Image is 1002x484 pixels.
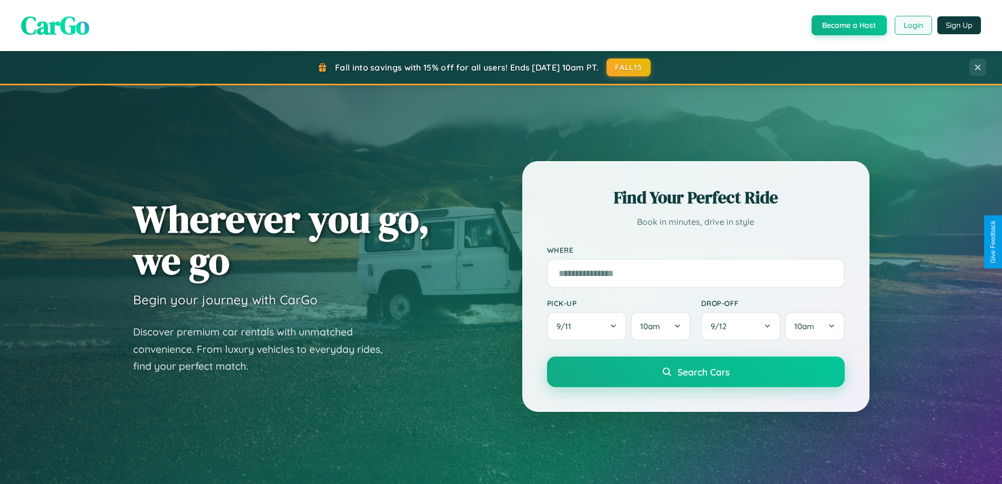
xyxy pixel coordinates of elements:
[556,321,576,331] span: 9 / 11
[547,357,845,387] button: Search Cars
[547,186,845,209] h2: Find Your Perfect Ride
[547,299,691,308] label: Pick-up
[701,299,845,308] label: Drop-off
[711,321,732,331] span: 9 / 12
[794,321,814,331] span: 10am
[133,292,318,308] h3: Begin your journey with CarGo
[547,214,845,230] p: Book in minutes, drive in style
[133,198,430,281] h1: Wherever you go, we go
[547,245,845,254] label: Where
[677,366,730,378] span: Search Cars
[937,16,981,34] button: Sign Up
[335,62,599,73] span: Fall into savings with 15% off for all users! Ends [DATE] 10am PT.
[631,312,690,341] button: 10am
[21,8,89,43] span: CarGo
[133,323,396,375] p: Discover premium car rentals with unmatched convenience. From luxury vehicles to everyday rides, ...
[606,58,651,76] button: FALL15
[989,221,997,263] div: Give Feedback
[640,321,660,331] span: 10am
[812,15,887,35] button: Become a Host
[701,312,781,341] button: 9/12
[785,312,844,341] button: 10am
[895,16,932,35] button: Login
[547,312,627,341] button: 9/11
